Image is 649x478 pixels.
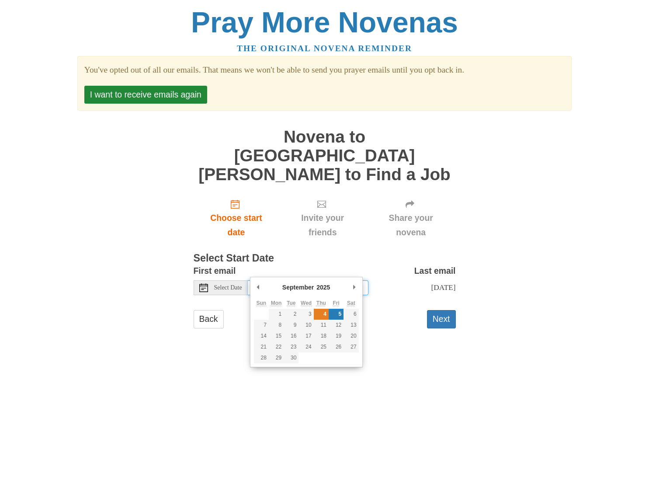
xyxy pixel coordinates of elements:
[344,320,358,331] button: 13
[284,352,298,363] button: 30
[314,342,329,352] button: 25
[202,211,271,240] span: Choose start date
[333,300,339,306] abbr: Friday
[314,309,329,320] button: 4
[281,281,315,294] div: September
[194,264,236,278] label: First email
[314,320,329,331] button: 11
[329,331,344,342] button: 19
[194,310,224,328] a: Back
[298,331,313,342] button: 17
[271,300,282,306] abbr: Monday
[254,342,269,352] button: 21
[344,309,358,320] button: 6
[254,320,269,331] button: 7
[347,300,355,306] abbr: Saturday
[344,342,358,352] button: 27
[427,310,456,328] button: Next
[279,192,366,244] div: Click "Next" to confirm your start date first.
[84,63,565,77] section: You've opted out of all our emails. That means we won't be able to send you prayer emails until y...
[237,44,412,53] a: The original novena reminder
[287,300,295,306] abbr: Tuesday
[344,331,358,342] button: 20
[284,309,298,320] button: 2
[414,264,456,278] label: Last email
[269,342,284,352] button: 22
[214,285,242,291] span: Select Date
[366,192,456,244] div: Click "Next" to confirm your start date first.
[194,192,279,244] a: Choose start date
[350,281,359,294] button: Next Month
[269,331,284,342] button: 15
[316,300,326,306] abbr: Thursday
[269,352,284,363] button: 29
[254,331,269,342] button: 14
[284,331,298,342] button: 16
[298,320,313,331] button: 10
[301,300,312,306] abbr: Wednesday
[284,342,298,352] button: 23
[254,352,269,363] button: 28
[84,86,207,104] button: I want to receive emails again
[288,211,357,240] span: Invite your friends
[431,283,455,292] span: [DATE]
[191,6,458,38] a: Pray More Novenas
[254,281,263,294] button: Previous Month
[315,281,331,294] div: 2025
[314,331,329,342] button: 18
[194,253,456,264] h3: Select Start Date
[375,211,447,240] span: Share your novena
[298,309,313,320] button: 3
[329,309,344,320] button: 5
[194,128,456,184] h1: Novena to [GEOGRAPHIC_DATA][PERSON_NAME] to Find a Job
[298,342,313,352] button: 24
[269,309,284,320] button: 1
[256,300,266,306] abbr: Sunday
[284,320,298,331] button: 9
[329,320,344,331] button: 12
[269,320,284,331] button: 8
[329,342,344,352] button: 26
[248,280,368,295] input: Use the arrow keys to pick a date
